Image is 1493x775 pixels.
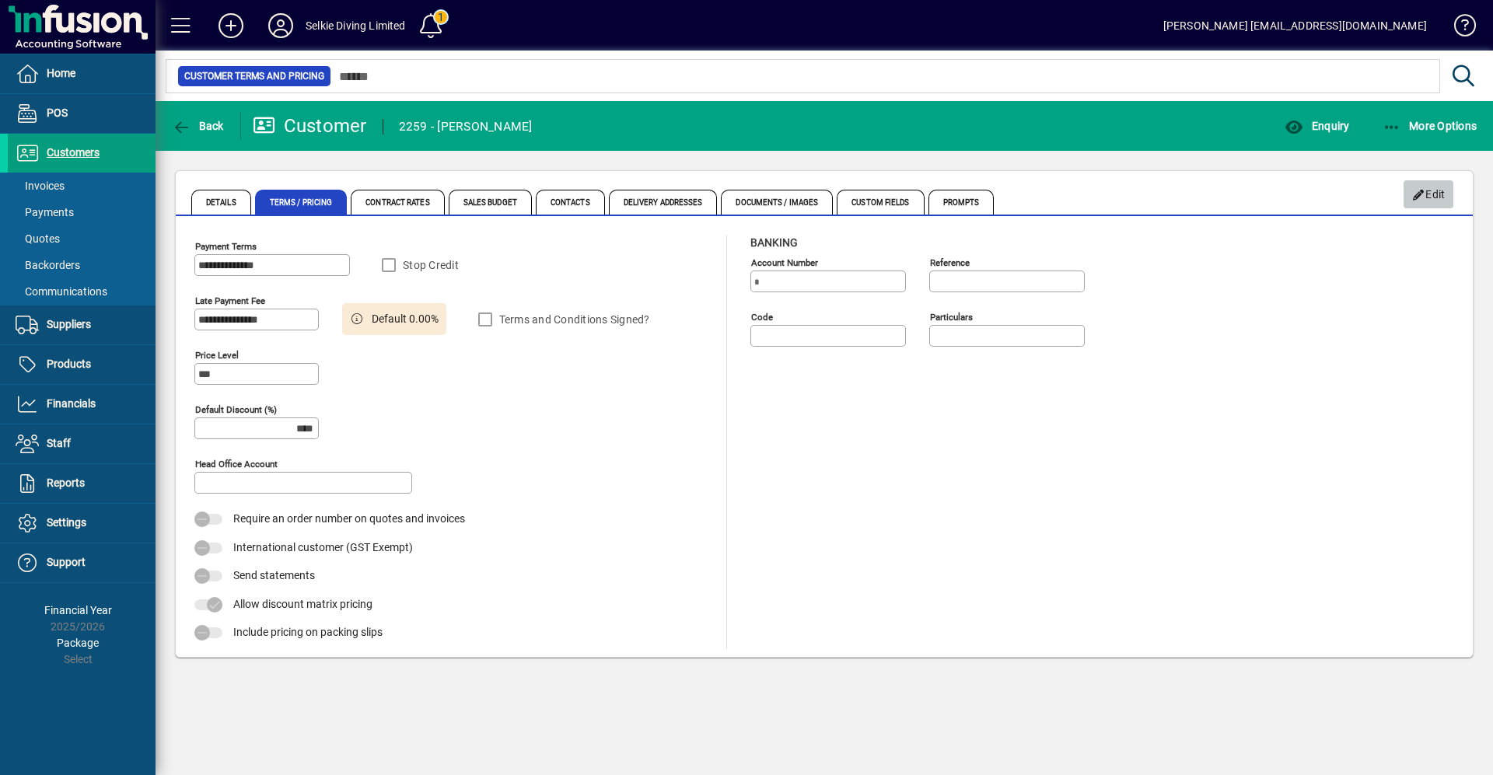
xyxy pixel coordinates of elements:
span: Back [172,120,224,132]
a: Suppliers [8,305,156,344]
div: Customer [253,113,367,138]
span: Send statements [233,569,315,581]
button: Edit [1404,180,1453,208]
mat-label: Late Payment Fee [195,295,265,306]
span: Prompts [928,190,995,215]
span: Home [47,67,75,79]
span: Invoices [16,180,65,192]
span: Include pricing on packing slips [233,626,383,638]
a: Financials [8,385,156,424]
span: Package [57,637,99,649]
span: Support [47,556,86,568]
mat-label: Default Discount (%) [195,404,277,415]
span: Reports [47,477,85,489]
a: Backorders [8,252,156,278]
app-page-header-button: Back [156,112,241,140]
div: 2259 - [PERSON_NAME] [399,114,533,139]
div: Selkie Diving Limited [306,13,406,38]
button: Add [206,12,256,40]
mat-label: Head Office Account [195,459,278,470]
button: Profile [256,12,306,40]
span: Banking [750,236,798,249]
span: Details [191,190,251,215]
span: Backorders [16,259,80,271]
span: Customer Terms and Pricing [184,68,324,84]
button: Back [168,112,228,140]
mat-label: Code [751,312,773,323]
span: Sales Budget [449,190,532,215]
span: Settings [47,516,86,529]
div: [PERSON_NAME] [EMAIL_ADDRESS][DOMAIN_NAME] [1163,13,1427,38]
mat-label: Particulars [930,312,973,323]
span: Staff [47,437,71,449]
span: Default 0.00% [372,311,439,327]
a: POS [8,94,156,133]
span: Suppliers [47,318,91,330]
span: More Options [1383,120,1477,132]
span: Quotes [16,232,60,245]
a: Home [8,54,156,93]
a: Invoices [8,173,156,199]
a: Payments [8,199,156,225]
span: Terms / Pricing [255,190,348,215]
span: Contract Rates [351,190,444,215]
button: Enquiry [1281,112,1353,140]
a: Reports [8,464,156,503]
span: Delivery Addresses [609,190,718,215]
a: Quotes [8,225,156,252]
a: Knowledge Base [1442,3,1474,54]
a: Staff [8,424,156,463]
span: Documents / Images [721,190,833,215]
span: Products [47,358,91,370]
span: Custom Fields [837,190,924,215]
span: Communications [16,285,107,298]
span: Enquiry [1285,120,1349,132]
span: International customer (GST Exempt) [233,541,413,553]
span: POS [47,106,68,119]
a: Products [8,345,156,384]
button: More Options [1379,112,1481,140]
a: Settings [8,504,156,543]
mat-label: Account number [751,257,818,268]
span: Allow discount matrix pricing [233,598,372,610]
span: Payments [16,206,74,218]
span: Financials [47,397,96,410]
a: Support [8,543,156,582]
span: Require an order number on quotes and invoices [233,512,465,525]
span: Customers [47,146,100,159]
span: Edit [1412,182,1446,208]
span: Contacts [536,190,605,215]
mat-label: Price Level [195,350,239,361]
span: Financial Year [44,604,112,616]
mat-label: Payment Terms [195,241,257,252]
a: Communications [8,278,156,305]
mat-label: Reference [930,257,970,268]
